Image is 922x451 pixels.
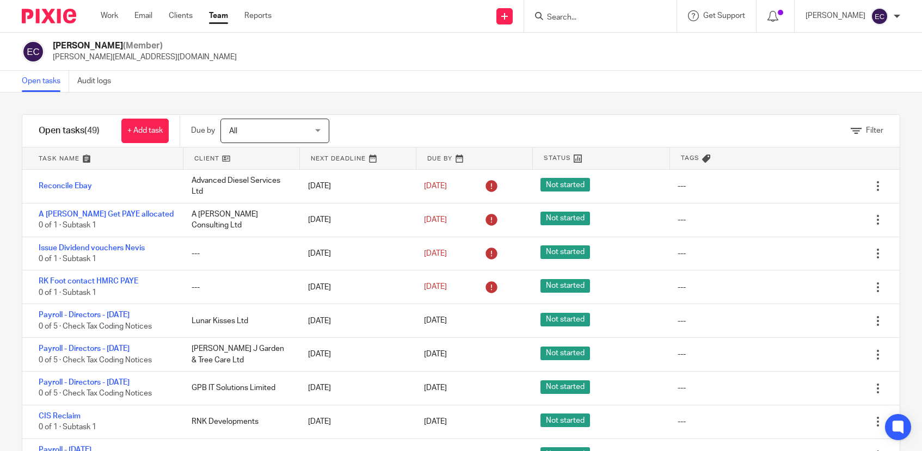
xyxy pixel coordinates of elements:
[209,10,228,21] a: Team
[39,424,96,431] span: 0 of 1 · Subtask 1
[101,10,118,21] a: Work
[191,125,215,136] p: Due by
[678,282,686,293] div: ---
[39,255,96,263] span: 0 of 1 · Subtask 1
[297,343,414,365] div: [DATE]
[181,338,297,371] div: [PERSON_NAME] J Garden & Tree Care Ltd
[77,71,119,92] a: Audit logs
[22,40,45,63] img: svg%3E
[678,214,686,225] div: ---
[424,351,447,359] span: [DATE]
[181,411,297,433] div: RNK Developments
[134,10,152,21] a: Email
[181,170,297,203] div: Advanced Diesel Services Ltd
[39,289,96,296] span: 0 of 1 · Subtask 1
[229,127,237,135] span: All
[424,317,447,325] span: [DATE]
[540,413,590,427] span: Not started
[84,126,100,135] span: (49)
[678,316,686,326] div: ---
[39,221,96,229] span: 0 of 1 · Subtask 1
[297,310,414,332] div: [DATE]
[297,276,414,298] div: [DATE]
[678,349,686,360] div: ---
[540,212,590,225] span: Not started
[297,411,414,433] div: [DATE]
[424,418,447,425] span: [DATE]
[39,323,152,330] span: 0 of 5 · Check Tax Coding Notices
[540,313,590,326] span: Not started
[681,153,699,163] span: Tags
[540,178,590,191] span: Not started
[39,277,138,285] a: RK Foot contact HMRC PAYE
[39,379,130,386] a: Payroll - Directors - [DATE]
[39,311,130,319] a: Payroll - Directors - [DATE]
[678,382,686,393] div: ---
[39,390,152,398] span: 0 of 5 · Check Tax Coding Notices
[678,181,686,191] div: ---
[244,10,272,21] a: Reports
[22,9,76,23] img: Pixie
[39,412,81,420] a: CIS Reclaim
[424,182,447,190] span: [DATE]
[181,310,297,332] div: Lunar Kisses Ltd
[39,244,145,252] a: Issue Dividend vouchers Nevis
[806,10,865,21] p: [PERSON_NAME]
[181,243,297,264] div: ---
[678,416,686,427] div: ---
[544,153,571,163] span: Status
[866,127,883,134] span: Filter
[22,71,69,92] a: Open tasks
[121,119,169,143] a: + Add task
[540,279,590,293] span: Not started
[297,243,414,264] div: [DATE]
[169,10,193,21] a: Clients
[871,8,888,25] img: svg%3E
[53,40,237,52] h2: [PERSON_NAME]
[39,125,100,137] h1: Open tasks
[53,52,237,63] p: [PERSON_NAME][EMAIL_ADDRESS][DOMAIN_NAME]
[703,12,745,20] span: Get Support
[540,245,590,259] span: Not started
[181,203,297,237] div: A [PERSON_NAME] Consulting Ltd
[424,384,447,392] span: [DATE]
[540,380,590,394] span: Not started
[424,216,447,224] span: [DATE]
[39,345,130,353] a: Payroll - Directors - [DATE]
[181,377,297,399] div: GPB IT Solutions Limited
[424,250,447,257] span: [DATE]
[181,276,297,298] div: ---
[546,13,644,23] input: Search
[39,211,174,218] a: A [PERSON_NAME] Get PAYE allocated
[39,356,152,364] span: 0 of 5 · Check Tax Coding Notices
[678,248,686,259] div: ---
[540,347,590,360] span: Not started
[297,175,414,197] div: [DATE]
[297,377,414,399] div: [DATE]
[424,283,447,291] span: [DATE]
[123,41,163,50] span: (Member)
[297,209,414,231] div: [DATE]
[39,182,92,190] a: Reconcile Ebay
